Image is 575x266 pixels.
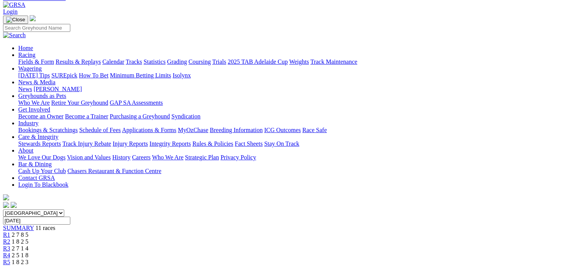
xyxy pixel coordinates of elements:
[112,154,130,161] a: History
[3,16,28,24] button: Toggle navigation
[110,113,170,120] a: Purchasing a Greyhound
[149,140,191,147] a: Integrity Reports
[18,45,33,51] a: Home
[11,202,17,208] img: twitter.svg
[18,120,38,126] a: Industry
[18,113,63,120] a: Become an Owner
[122,127,176,133] a: Applications & Forms
[18,127,572,134] div: Industry
[264,140,299,147] a: Stay On Track
[102,58,124,65] a: Calendar
[3,217,70,225] input: Select date
[112,140,148,147] a: Injury Reports
[18,106,50,113] a: Get Involved
[18,86,572,93] div: News & Media
[235,140,263,147] a: Fact Sheets
[144,58,166,65] a: Statistics
[79,127,120,133] a: Schedule of Fees
[167,58,187,65] a: Grading
[289,58,309,65] a: Weights
[192,140,233,147] a: Rules & Policies
[18,127,78,133] a: Bookings & Scratchings
[18,72,50,79] a: [DATE] Tips
[3,245,10,252] a: R3
[79,72,109,79] a: How To Bet
[18,72,572,79] div: Wagering
[228,58,288,65] a: 2025 TAB Adelaide Cup
[18,65,42,72] a: Wagering
[110,72,171,79] a: Minimum Betting Limits
[18,168,66,174] a: Cash Up Your Club
[132,154,150,161] a: Careers
[12,259,29,265] span: 1 8 2 3
[310,58,357,65] a: Track Maintenance
[18,93,66,99] a: Greyhounds as Pets
[51,72,77,79] a: SUREpick
[3,238,10,245] a: R2
[3,8,17,15] a: Login
[18,181,68,188] a: Login To Blackbook
[18,113,572,120] div: Get Involved
[18,154,65,161] a: We Love Our Dogs
[173,72,191,79] a: Isolynx
[3,2,25,8] img: GRSA
[18,147,33,154] a: About
[18,140,61,147] a: Stewards Reports
[55,58,101,65] a: Results & Replays
[18,175,55,181] a: Contact GRSA
[18,99,50,106] a: Who We Are
[18,79,55,85] a: News & Media
[51,99,108,106] a: Retire Your Greyhound
[18,58,572,65] div: Racing
[18,52,35,58] a: Racing
[18,140,572,147] div: Care & Integrity
[126,58,142,65] a: Tracks
[210,127,263,133] a: Breeding Information
[6,17,25,23] img: Close
[12,252,29,258] span: 2 5 1 8
[67,168,161,174] a: Chasers Restaurant & Function Centre
[33,86,82,92] a: [PERSON_NAME]
[18,134,59,140] a: Care & Integrity
[178,127,208,133] a: MyOzChase
[18,86,32,92] a: News
[18,161,52,167] a: Bar & Dining
[12,245,29,252] span: 2 7 1 4
[3,32,26,39] img: Search
[12,238,29,245] span: 1 8 2 5
[188,58,211,65] a: Coursing
[264,127,301,133] a: ICG Outcomes
[18,168,572,175] div: Bar & Dining
[3,24,70,32] input: Search
[18,99,572,106] div: Greyhounds as Pets
[3,202,9,208] img: facebook.svg
[220,154,256,161] a: Privacy Policy
[12,231,29,238] span: 2 7 8 5
[152,154,184,161] a: Who We Are
[212,58,226,65] a: Trials
[185,154,219,161] a: Strategic Plan
[3,194,9,200] img: logo-grsa-white.png
[3,231,10,238] a: R1
[18,154,572,161] div: About
[3,252,10,258] a: R4
[67,154,111,161] a: Vision and Values
[3,259,10,265] a: R5
[3,225,34,231] a: SUMMARY
[62,140,111,147] a: Track Injury Rebate
[30,15,36,21] img: logo-grsa-white.png
[302,127,326,133] a: Race Safe
[171,113,200,120] a: Syndication
[35,225,55,231] span: 11 races
[18,58,54,65] a: Fields & Form
[65,113,108,120] a: Become a Trainer
[110,99,163,106] a: GAP SA Assessments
